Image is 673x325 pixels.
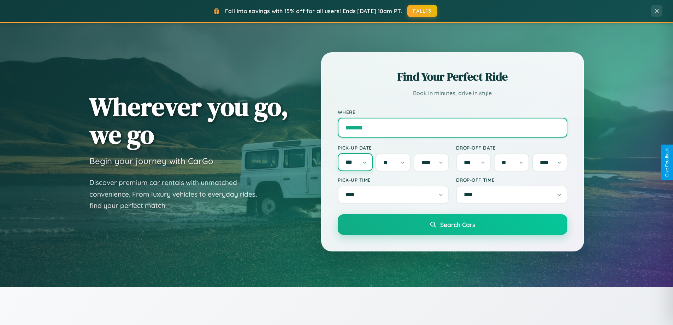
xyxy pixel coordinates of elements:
[338,88,567,98] p: Book in minutes, drive in style
[89,156,213,166] h3: Begin your journey with CarGo
[89,177,266,211] p: Discover premium car rentals with unmatched convenience. From luxury vehicles to everyday rides, ...
[440,221,475,228] span: Search Cars
[456,145,567,151] label: Drop-off Date
[225,7,402,14] span: Fall into savings with 15% off for all users! Ends [DATE] 10am PT.
[338,177,449,183] label: Pick-up Time
[456,177,567,183] label: Drop-off Time
[89,93,289,149] h1: Wherever you go, we go
[665,148,669,177] div: Give Feedback
[338,69,567,85] h2: Find Your Perfect Ride
[407,5,437,17] button: FALL15
[338,109,567,115] label: Where
[338,214,567,235] button: Search Cars
[338,145,449,151] label: Pick-up Date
